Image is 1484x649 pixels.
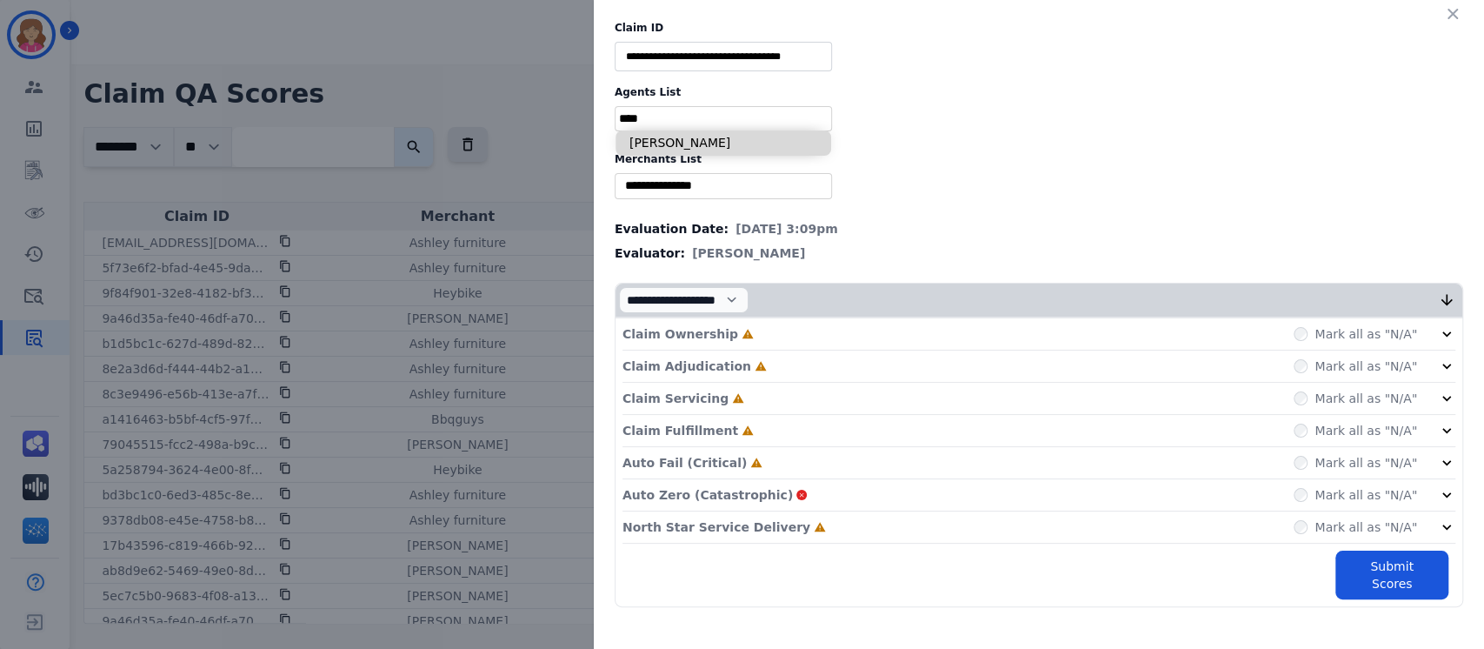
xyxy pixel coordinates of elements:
div: Evaluator: [615,244,1463,262]
ul: selected options [619,110,828,128]
span: [PERSON_NAME] [692,244,805,262]
p: Auto Zero (Catastrophic) [622,486,793,504]
li: [PERSON_NAME] [616,130,831,156]
div: Evaluation Date: [615,220,1463,238]
label: Merchants List [615,152,1463,166]
label: Mark all as "N/A" [1314,325,1417,343]
p: Claim Ownership [622,325,738,343]
label: Agents List [615,85,1463,99]
p: Claim Fulfillment [622,422,738,439]
p: North Star Service Delivery [622,519,810,536]
p: Claim Servicing [622,390,729,407]
label: Mark all as "N/A" [1314,486,1417,504]
span: [DATE] 3:09pm [735,220,838,238]
label: Mark all as "N/A" [1314,422,1417,439]
p: Claim Adjudication [622,358,751,375]
label: Mark all as "N/A" [1314,358,1417,375]
ul: selected options [619,177,828,195]
p: Auto Fail (Critical) [622,454,747,472]
button: Submit Scores [1335,551,1448,599]
label: Mark all as "N/A" [1314,390,1417,407]
label: Claim ID [615,21,1463,35]
label: Mark all as "N/A" [1314,519,1417,536]
label: Mark all as "N/A" [1314,454,1417,472]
